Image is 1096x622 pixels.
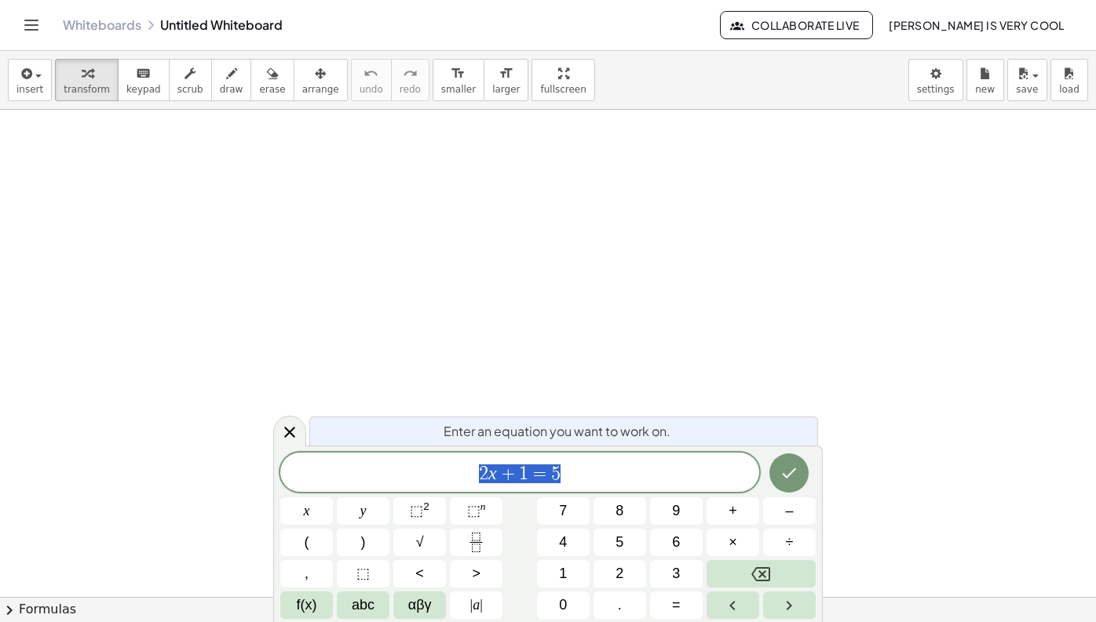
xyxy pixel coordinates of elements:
[294,59,348,101] button: arrange
[1050,59,1088,101] button: load
[763,591,816,619] button: Right arrow
[470,595,483,616] span: a
[559,563,567,584] span: 1
[559,595,567,616] span: 0
[720,11,872,39] button: Collaborate Live
[484,59,528,101] button: format_sizelarger
[450,591,502,619] button: Absolute value
[540,84,586,95] span: fullscreen
[220,84,243,95] span: draw
[169,59,212,101] button: scrub
[280,560,333,587] button: ,
[763,497,816,525] button: Minus
[492,84,520,95] span: larger
[559,532,567,553] span: 4
[8,59,52,101] button: insert
[250,59,294,101] button: erase
[444,422,670,441] span: Enter an equation you want to work on.
[497,464,520,483] span: +
[707,560,816,587] button: Backspace
[618,595,622,616] span: .
[450,497,502,525] button: Superscript
[729,500,737,522] span: +
[63,17,141,33] a: Whiteboards
[650,529,703,556] button: 6
[650,560,703,587] button: 3
[280,591,333,619] button: Functions
[337,529,389,556] button: )
[64,84,110,95] span: transform
[785,500,793,522] span: –
[519,464,528,483] span: 1
[480,597,483,613] span: |
[707,497,759,525] button: Plus
[305,532,309,553] span: (
[966,59,1004,101] button: new
[488,463,497,483] var: x
[733,18,859,32] span: Collaborate Live
[410,503,423,518] span: ⬚
[305,563,309,584] span: ,
[391,59,429,101] button: redoredo
[302,84,339,95] span: arrange
[616,532,623,553] span: 5
[259,84,285,95] span: erase
[337,591,389,619] button: Alphabet
[537,529,590,556] button: 4
[559,500,567,522] span: 7
[361,532,366,553] span: )
[729,532,737,553] span: ×
[975,84,995,95] span: new
[876,11,1077,39] button: [PERSON_NAME] Is very cool
[672,595,681,616] span: =
[528,464,551,483] span: =
[16,84,43,95] span: insert
[393,560,446,587] button: Less than
[352,595,374,616] span: abc
[594,591,646,619] button: .
[450,529,502,556] button: Fraction
[136,64,151,83] i: keyboard
[126,84,161,95] span: keypad
[650,497,703,525] button: 9
[908,59,963,101] button: settings
[672,563,680,584] span: 3
[337,497,389,525] button: y
[917,84,955,95] span: settings
[351,59,392,101] button: undoundo
[707,529,759,556] button: Times
[441,84,476,95] span: smaller
[480,500,486,512] sup: n
[415,563,424,584] span: <
[551,464,561,483] span: 5
[451,64,466,83] i: format_size
[177,84,203,95] span: scrub
[280,529,333,556] button: (
[594,529,646,556] button: 5
[450,560,502,587] button: Greater than
[304,500,310,522] span: x
[297,595,317,616] span: f(x)
[403,64,418,83] i: redo
[672,532,680,553] span: 6
[19,13,44,38] button: Toggle navigation
[786,532,794,553] span: ÷
[393,591,446,619] button: Greek alphabet
[537,497,590,525] button: 7
[616,500,623,522] span: 8
[532,59,594,101] button: fullscreen
[400,84,421,95] span: redo
[360,84,383,95] span: undo
[594,497,646,525] button: 8
[408,595,432,616] span: αβγ
[537,560,590,587] button: 1
[360,500,367,522] span: y
[433,59,484,101] button: format_sizesmaller
[356,563,370,584] span: ⬚
[1059,84,1080,95] span: load
[211,59,252,101] button: draw
[537,591,590,619] button: 0
[707,591,759,619] button: Left arrow
[499,64,513,83] i: format_size
[616,563,623,584] span: 2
